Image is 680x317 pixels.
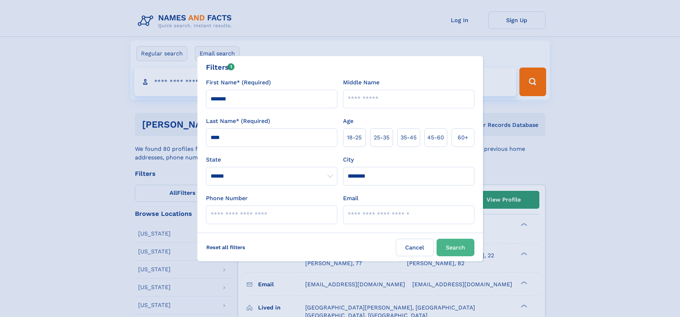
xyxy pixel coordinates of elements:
[206,155,337,164] label: State
[343,194,358,203] label: Email
[343,117,353,125] label: Age
[206,194,248,203] label: Phone Number
[343,155,354,164] label: City
[458,133,468,142] span: 60+
[427,133,444,142] span: 45‑60
[343,78,379,87] label: Middle Name
[206,62,235,73] div: Filters
[401,133,417,142] span: 35‑45
[396,239,434,256] label: Cancel
[347,133,362,142] span: 18‑25
[374,133,389,142] span: 25‑35
[206,117,270,125] label: Last Name* (Required)
[206,78,271,87] label: First Name* (Required)
[437,239,474,256] button: Search
[202,239,250,256] label: Reset all filters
